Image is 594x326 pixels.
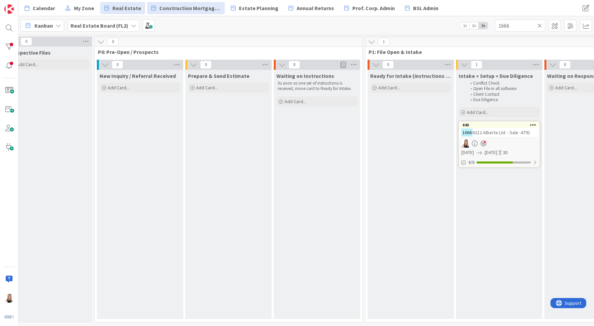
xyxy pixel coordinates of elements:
b: Real Estate Board (FL2) [71,22,128,29]
li: Conflict Check [467,81,539,86]
p: As soon as one set of instructions is received, move card to Ready for Intake. [278,81,356,92]
div: 44016666212 Alberta Ltd. - Sale -4791 [459,122,539,137]
span: Construction Mortgages - Draws [159,4,221,12]
span: Intake + Setup + Due Diligence [459,72,533,79]
a: Real Estate [100,2,145,14]
li: Due Diligence [467,97,539,102]
img: Visit kanbanzone.com [4,4,14,14]
img: DB [4,293,14,303]
div: 3D [503,149,508,156]
span: Add Card... [467,109,488,115]
span: Prof. Corp. Admin [352,4,395,12]
span: 0 [112,61,123,69]
a: My Zone [61,2,98,14]
span: Kanban [34,22,53,30]
span: Estate Planning [239,4,278,12]
span: Prepare & Send Estimate [188,72,249,79]
span: 1x [460,22,469,29]
a: Annual Returns [285,2,338,14]
span: Ready for Intake (instructions received) [370,72,451,79]
span: [DATE] [461,149,474,156]
span: Waiting on Instructions [276,72,334,79]
span: My Zone [74,4,94,12]
img: avatar [4,312,14,322]
span: 0 [559,61,571,69]
span: Add Card... [196,85,218,91]
span: 1 [471,61,482,69]
span: New Inquiry / Referral Received [100,72,176,79]
div: 440 [462,123,539,127]
span: Add Card... [285,98,306,105]
span: Add Card... [17,61,38,67]
div: DB [459,139,539,148]
span: P0: Pre-Open / Prospects [98,49,354,55]
a: Calendar [21,2,59,14]
span: BSL Admin [413,4,438,12]
li: Client Contact [467,92,539,97]
span: 0 [21,37,32,46]
a: Construction Mortgages - Draws [147,2,225,14]
span: Real Estate [112,4,141,12]
span: Add Card... [378,85,400,91]
span: Calendar [33,4,55,12]
span: 6212 Alberta Ltd. - Sale -4791 [473,129,530,136]
a: Estate Planning [227,2,282,14]
div: 440 [459,122,539,128]
li: Open File in all software [467,86,539,91]
a: Prof. Corp. Admin [340,2,399,14]
span: 1 [378,38,389,46]
span: Prospective Files [8,49,51,56]
img: DB [461,139,470,148]
span: 0 [200,61,212,69]
a: BSL Admin [401,2,442,14]
span: Support [14,1,31,9]
span: 0 [382,61,394,69]
span: [DATE] [485,149,497,156]
span: Add Card... [108,85,129,91]
span: 2x [469,22,479,29]
mark: 1666 [461,128,473,136]
input: Quick Filter... [495,20,545,32]
span: 0 [289,61,300,69]
span: 4/6 [468,159,475,166]
span: 0 [107,38,119,46]
span: Add Card... [555,85,577,91]
span: 3x [479,22,488,29]
span: Annual Returns [297,4,334,12]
